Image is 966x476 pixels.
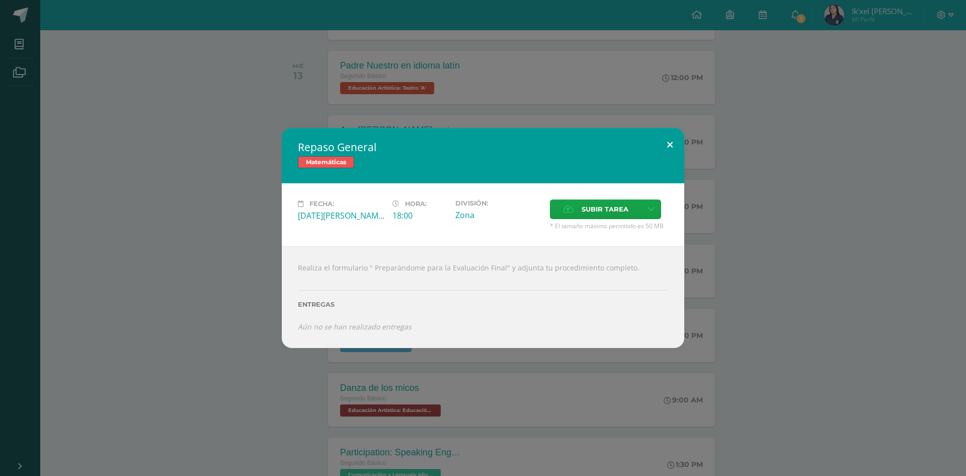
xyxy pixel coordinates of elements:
span: Hora: [405,200,427,208]
span: Subir tarea [582,200,628,219]
div: Zona [455,210,542,221]
div: [DATE][PERSON_NAME] [298,210,384,221]
div: 18:00 [392,210,447,221]
button: Close (Esc) [656,128,684,162]
label: Entregas [298,301,668,308]
h2: Repaso General [298,140,668,154]
label: División: [455,199,542,207]
span: Fecha: [309,200,334,208]
span: * El tamaño máximo permitido es 50 MB [550,222,668,230]
i: Aún no se han realizado entregas [298,322,412,331]
span: Matemáticas [298,156,354,168]
div: Realiza el formulario " Preparándome para la Evaluación Final" y adjunta tu procedimiento completo. [282,246,684,348]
